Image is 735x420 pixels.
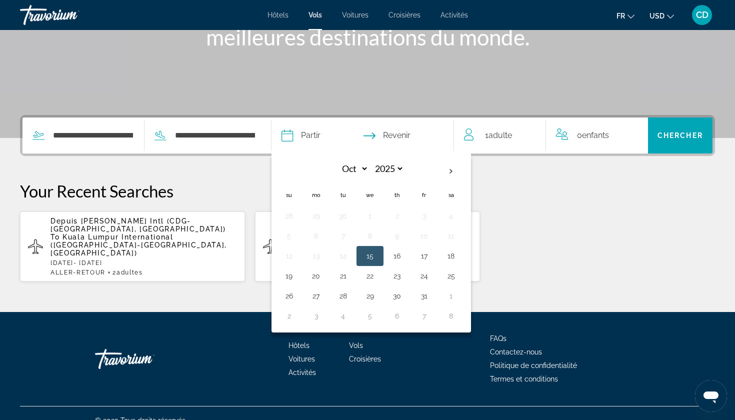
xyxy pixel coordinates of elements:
[416,249,432,263] button: Day 17
[50,259,237,266] p: [DATE] - [DATE]
[616,8,634,23] button: Change language
[281,249,297,263] button: Day 12
[281,117,320,153] button: Select depart date
[50,233,227,257] span: Kuala Lumpur International ([GEOGRAPHIC_DATA]-[GEOGRAPHIC_DATA], [GEOGRAPHIC_DATA])
[275,160,464,326] table: Left calendar grid
[267,11,288,19] a: Hôtels
[335,289,351,303] button: Day 28
[440,11,468,19] a: Activités
[116,269,143,276] span: Adultes
[648,117,712,153] button: Search
[490,334,506,342] a: FAQs
[20,211,245,282] button: Depuis [PERSON_NAME] Intl (CDG-[GEOGRAPHIC_DATA], [GEOGRAPHIC_DATA]) To Kuala Lumpur Internationa...
[335,229,351,243] button: Day 7
[50,217,78,225] span: Depuis
[389,249,405,263] button: Day 16
[371,160,404,177] select: Select year
[362,229,378,243] button: Day 8
[362,209,378,223] button: Day 1
[454,117,648,153] button: Travelers: 1 adult, 0 children
[335,249,351,263] button: Day 14
[50,233,59,241] span: To
[281,269,297,283] button: Day 19
[389,229,405,243] button: Day 9
[389,309,405,323] button: Day 6
[336,160,368,177] select: Select month
[288,341,309,349] a: Hôtels
[443,289,459,303] button: Day 1
[308,309,324,323] button: Day 3
[416,229,432,243] button: Day 10
[389,269,405,283] button: Day 23
[437,160,464,183] button: Next month
[577,128,609,142] span: 0
[281,289,297,303] button: Day 26
[582,130,609,140] span: Enfants
[335,309,351,323] button: Day 4
[490,375,558,383] a: Termes et conditions
[95,344,195,374] a: Go Home
[308,11,322,19] a: Vols
[20,181,715,201] p: Your Recent Searches
[335,209,351,223] button: Day 30
[308,269,324,283] button: Day 20
[443,209,459,223] button: Day 4
[485,128,512,142] span: 1
[416,309,432,323] button: Day 7
[689,4,715,25] button: User Menu
[308,289,324,303] button: Day 27
[696,10,708,20] span: CD
[362,289,378,303] button: Day 29
[281,209,297,223] button: Day 28
[488,130,512,140] span: Adulte
[383,128,410,142] span: Revenir
[281,229,297,243] button: Day 5
[443,229,459,243] button: Day 11
[416,289,432,303] button: Day 31
[362,249,378,263] button: Day 15
[416,209,432,223] button: Day 3
[490,361,577,369] a: Politique de confidentialité
[342,11,368,19] a: Voitures
[388,11,420,19] a: Croisières
[288,368,316,376] a: Activités
[363,117,410,153] button: Select return date
[349,355,381,363] a: Croisières
[443,309,459,323] button: Day 8
[389,289,405,303] button: Day 30
[288,355,315,363] a: Voitures
[308,209,324,223] button: Day 29
[281,309,297,323] button: Day 2
[416,269,432,283] button: Day 24
[255,211,480,282] button: Depuis [GEOGRAPHIC_DATA] (MRS-[GEOGRAPHIC_DATA], [GEOGRAPHIC_DATA]) To Kuala Lumpur International...
[362,269,378,283] button: Day 22
[616,12,625,20] span: fr
[443,249,459,263] button: Day 18
[443,269,459,283] button: Day 25
[22,117,712,153] div: Search widget
[308,229,324,243] button: Day 6
[50,217,226,233] span: [PERSON_NAME] Intl (CDG-[GEOGRAPHIC_DATA], [GEOGRAPHIC_DATA])
[20,2,120,28] a: Travorium
[362,309,378,323] button: Day 5
[335,269,351,283] button: Day 21
[50,269,105,276] span: ALLER-RETOUR
[389,209,405,223] button: Day 2
[657,131,703,139] span: Chercher
[349,341,363,349] a: Vols
[490,348,542,356] a: Contactez-nous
